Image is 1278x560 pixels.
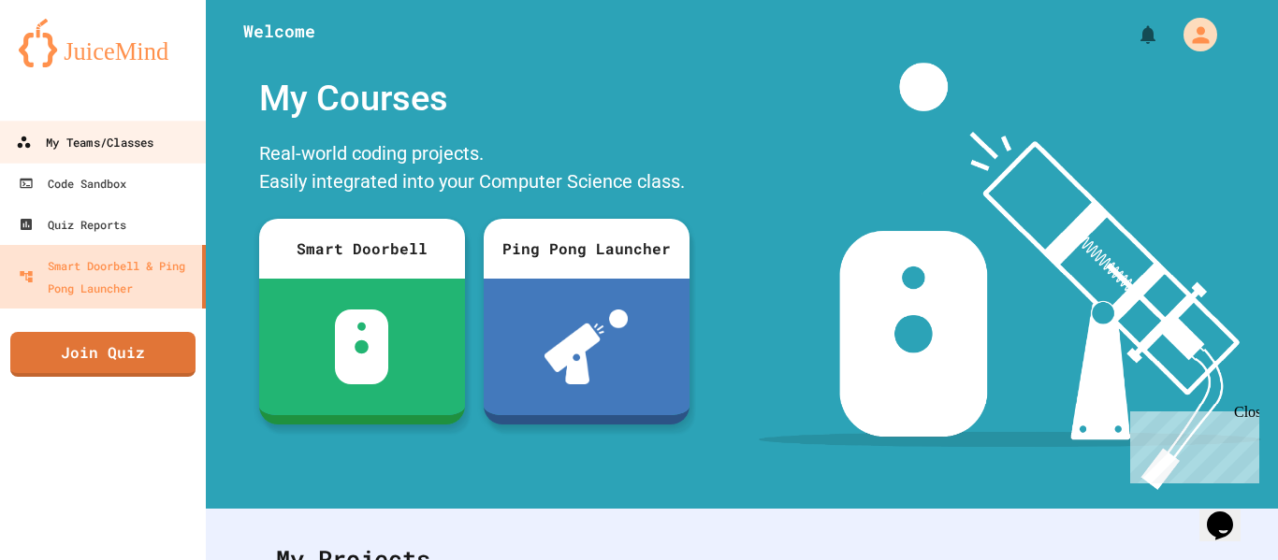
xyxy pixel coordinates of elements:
iframe: chat widget [1199,485,1259,541]
img: banner-image-my-projects.png [759,63,1260,490]
img: ppl-with-ball.png [545,309,628,384]
div: Ping Pong Launcher [484,219,690,279]
a: Join Quiz [10,332,196,377]
div: My Courses [250,63,699,135]
div: My Account [1164,13,1222,56]
div: Smart Doorbell [259,219,465,279]
div: Quiz Reports [19,213,126,236]
img: logo-orange.svg [19,19,187,67]
div: Real-world coding projects. Easily integrated into your Computer Science class. [250,135,699,205]
div: My Notifications [1102,19,1164,50]
div: My Teams/Classes [16,131,153,154]
img: sdb-white.svg [335,309,388,384]
div: Code Sandbox [19,172,126,194]
div: Chat with us now!Close [7,7,129,119]
iframe: chat widget [1123,404,1259,483]
div: Smart Doorbell & Ping Pong Launcher [19,254,195,299]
